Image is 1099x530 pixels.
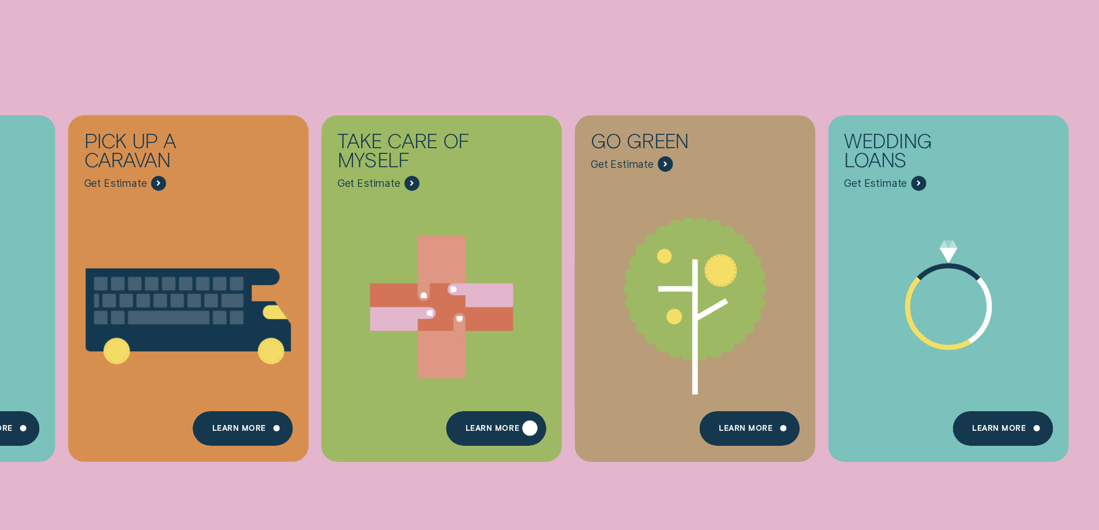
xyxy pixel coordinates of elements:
a: Go green - Learn more [575,115,815,452]
a: Pick up a caravan - Learn more [68,115,309,452]
div: Pick up a caravan [84,131,238,175]
a: Take care of myself - Learn more [321,115,562,452]
a: Wedding Loans - Learn more [828,115,1069,452]
span: Get Estimate [591,158,654,171]
a: Learn more [700,411,800,446]
span: Get Estimate [84,177,147,190]
div: Take care of myself [337,131,492,175]
span: Get Estimate [844,177,907,190]
a: Learn more [953,411,1053,446]
a: Learn More [193,411,292,446]
div: Go green [591,131,745,156]
a: Learn more [446,411,546,446]
span: Get Estimate [337,177,400,190]
div: Wedding Loans [844,131,998,175]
